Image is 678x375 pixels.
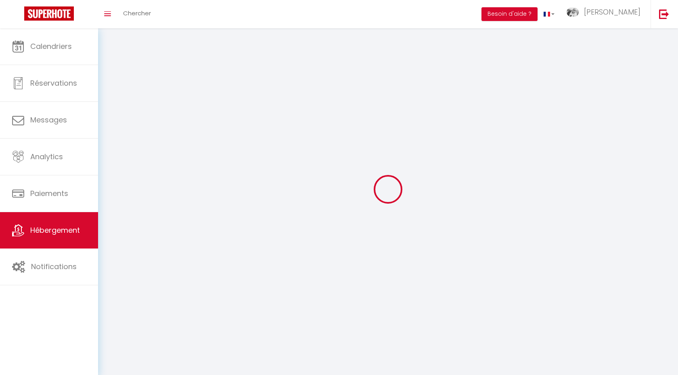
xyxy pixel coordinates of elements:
span: Chercher [123,9,151,17]
img: ... [567,8,579,17]
img: Super Booking [24,6,74,21]
span: Analytics [30,152,63,162]
img: logout [659,9,669,19]
button: Ouvrir le widget de chat LiveChat [6,3,31,27]
span: [PERSON_NAME] [584,7,640,17]
span: Notifications [31,261,77,272]
span: Hébergement [30,225,80,235]
span: Calendriers [30,41,72,51]
span: Réservations [30,78,77,88]
span: Messages [30,115,67,125]
span: Paiements [30,188,68,198]
button: Besoin d'aide ? [481,7,538,21]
